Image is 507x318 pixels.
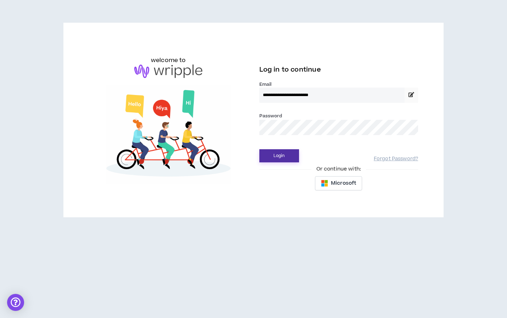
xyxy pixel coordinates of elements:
[374,156,418,162] a: Forgot Password?
[311,165,366,173] span: Or continue with:
[331,179,356,187] span: Microsoft
[259,65,321,74] span: Log in to continue
[134,65,202,78] img: logo-brand.png
[259,149,299,162] button: Login
[7,294,24,311] div: Open Intercom Messenger
[89,85,248,184] img: Welcome to Wripple
[259,113,282,119] label: Password
[259,81,418,88] label: Email
[315,176,362,190] button: Microsoft
[151,56,186,65] h6: welcome to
